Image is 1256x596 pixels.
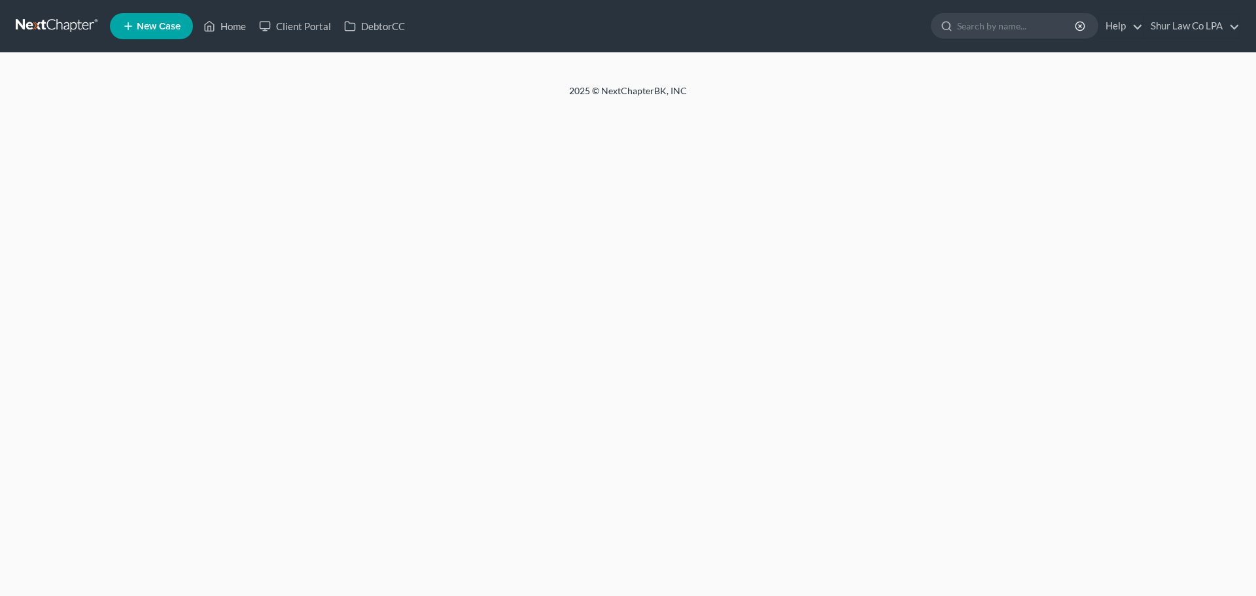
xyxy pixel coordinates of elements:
[137,22,181,31] span: New Case
[338,14,411,38] a: DebtorCC
[957,14,1077,38] input: Search by name...
[197,14,253,38] a: Home
[255,84,1001,108] div: 2025 © NextChapterBK, INC
[1144,14,1240,38] a: Shur Law Co LPA
[253,14,338,38] a: Client Portal
[1099,14,1143,38] a: Help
